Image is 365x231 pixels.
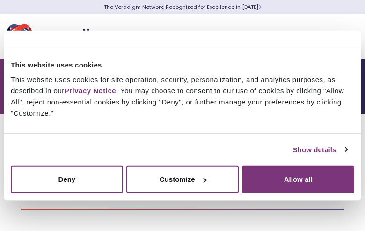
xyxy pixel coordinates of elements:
a: The Veradigm Network: Recognized for Excellence in [DATE]Learn More [104,3,262,11]
button: Allow all [242,166,354,193]
a: Privacy Notice [65,87,116,95]
button: Toggle Navigation Menu [337,24,351,49]
img: Veradigm logo [7,21,119,52]
button: Customize [126,166,239,193]
span: Learn More [258,3,262,11]
button: Deny [11,166,123,193]
div: This website uses cookies [11,59,354,70]
a: Show details [293,144,347,155]
div: This website uses cookies for site operation, security, personalization, and analytics purposes, ... [11,74,354,119]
